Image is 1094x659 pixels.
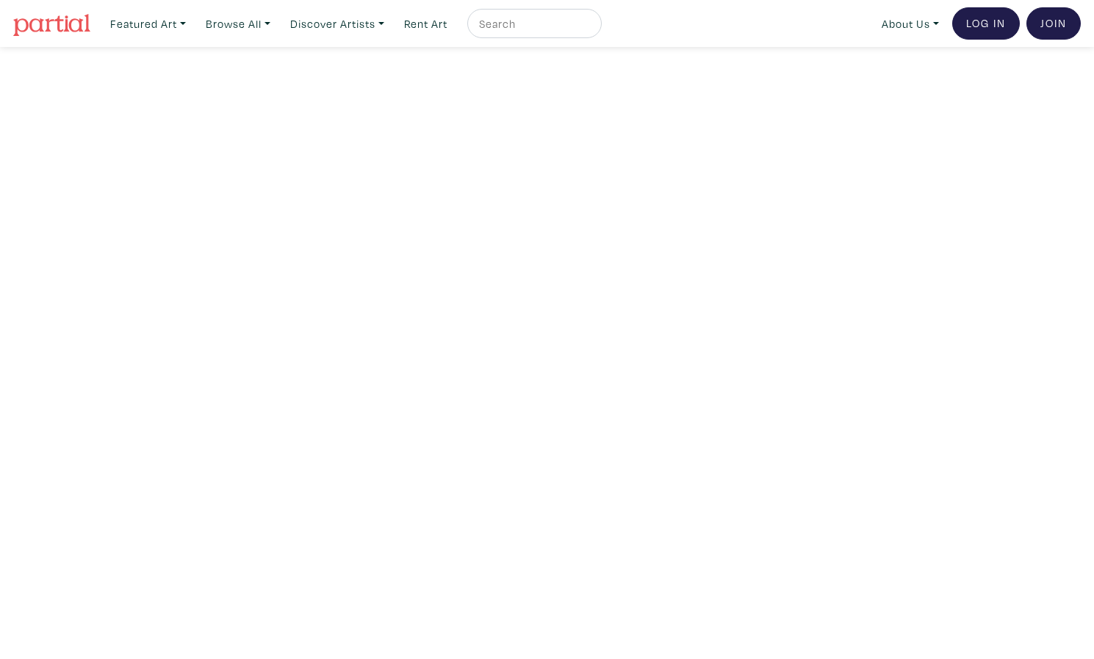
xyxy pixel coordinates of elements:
a: Join [1026,7,1081,40]
a: Discover Artists [284,9,391,39]
a: Browse All [199,9,277,39]
a: Rent Art [397,9,454,39]
input: Search [478,15,588,33]
a: Log In [952,7,1020,40]
a: Featured Art [104,9,192,39]
a: About Us [875,9,946,39]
